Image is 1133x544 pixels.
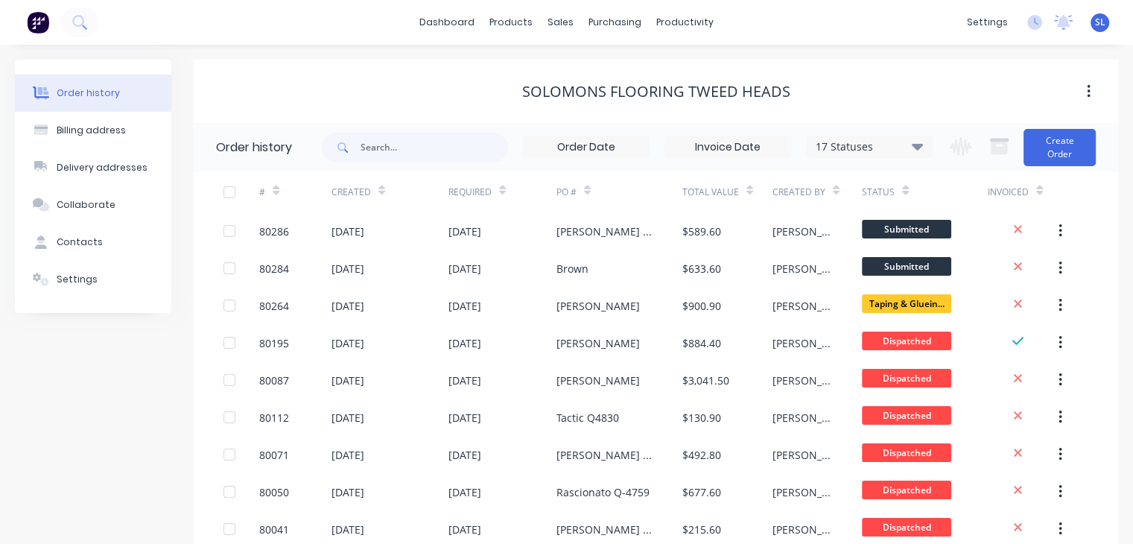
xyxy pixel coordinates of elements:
[772,522,833,537] div: [PERSON_NAME]
[988,171,1060,212] div: Invoiced
[581,11,649,34] div: purchasing
[807,139,932,155] div: 17 Statuses
[331,224,364,239] div: [DATE]
[1095,16,1105,29] span: SL
[15,224,171,261] button: Contacts
[57,86,120,100] div: Order history
[259,410,289,426] div: 80112
[682,410,721,426] div: $130.90
[331,373,364,388] div: [DATE]
[862,171,988,212] div: Status
[862,220,951,238] span: Submitted
[331,410,364,426] div: [DATE]
[556,373,640,388] div: [PERSON_NAME]
[259,335,289,351] div: 80195
[259,447,289,463] div: 80071
[448,298,481,314] div: [DATE]
[665,136,790,159] input: Invoice Date
[331,484,364,500] div: [DATE]
[331,261,364,276] div: [DATE]
[682,224,721,239] div: $589.60
[556,410,619,426] div: Tactic Q4830
[682,186,739,199] div: Total Value
[361,133,508,162] input: Search...
[259,298,289,314] div: 80264
[682,522,721,537] div: $215.60
[862,481,951,499] span: Dispatched
[772,186,825,199] div: Created By
[448,261,481,276] div: [DATE]
[540,11,581,34] div: sales
[556,447,653,463] div: [PERSON_NAME] Q-4788
[522,83,790,101] div: Solomons Flooring Tweed Heads
[57,161,147,174] div: Delivery addresses
[259,171,331,212] div: #
[772,224,833,239] div: [PERSON_NAME]
[482,11,540,34] div: products
[57,235,103,249] div: Contacts
[862,518,951,537] span: Dispatched
[15,75,171,112] button: Order history
[556,484,650,500] div: Rascionato Q-4759
[259,484,289,500] div: 80050
[331,447,364,463] div: [DATE]
[259,224,289,239] div: 80286
[57,198,115,212] div: Collaborate
[524,136,649,159] input: Order Date
[772,410,833,426] div: [PERSON_NAME]
[448,447,481,463] div: [DATE]
[15,112,171,149] button: Billing address
[216,139,292,156] div: Order history
[682,298,721,314] div: $900.90
[448,484,481,500] div: [DATE]
[556,171,682,212] div: PO #
[772,298,833,314] div: [PERSON_NAME]
[448,410,481,426] div: [DATE]
[862,406,951,425] span: Dispatched
[412,11,482,34] a: dashboard
[556,522,653,537] div: [PERSON_NAME] Q-4737
[862,294,951,313] span: Taping & Gluein...
[682,484,721,500] div: $677.60
[448,186,492,199] div: Required
[448,171,556,212] div: Required
[772,171,863,212] div: Created By
[862,369,951,388] span: Dispatched
[57,273,98,286] div: Settings
[772,373,833,388] div: [PERSON_NAME]
[959,11,1015,34] div: settings
[862,257,951,276] span: Submitted
[15,261,171,298] button: Settings
[27,11,49,34] img: Factory
[15,186,171,224] button: Collaborate
[682,261,721,276] div: $633.60
[331,522,364,537] div: [DATE]
[448,373,481,388] div: [DATE]
[556,298,640,314] div: [PERSON_NAME]
[1023,129,1096,166] button: Create Order
[331,298,364,314] div: [DATE]
[862,443,951,462] span: Dispatched
[682,171,772,212] div: Total Value
[259,373,289,388] div: 80087
[772,261,833,276] div: [PERSON_NAME]
[988,186,1029,199] div: Invoiced
[862,332,951,350] span: Dispatched
[556,186,577,199] div: PO #
[331,186,371,199] div: Created
[772,447,833,463] div: [PERSON_NAME]
[556,261,588,276] div: Brown
[556,335,640,351] div: [PERSON_NAME]
[556,224,653,239] div: [PERSON_NAME] (2)
[682,373,729,388] div: $3,041.50
[331,171,448,212] div: Created
[682,447,721,463] div: $492.80
[331,335,364,351] div: [DATE]
[772,335,833,351] div: [PERSON_NAME]
[57,124,126,137] div: Billing address
[259,261,289,276] div: 80284
[448,335,481,351] div: [DATE]
[772,484,833,500] div: [PERSON_NAME]
[259,522,289,537] div: 80041
[15,149,171,186] button: Delivery addresses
